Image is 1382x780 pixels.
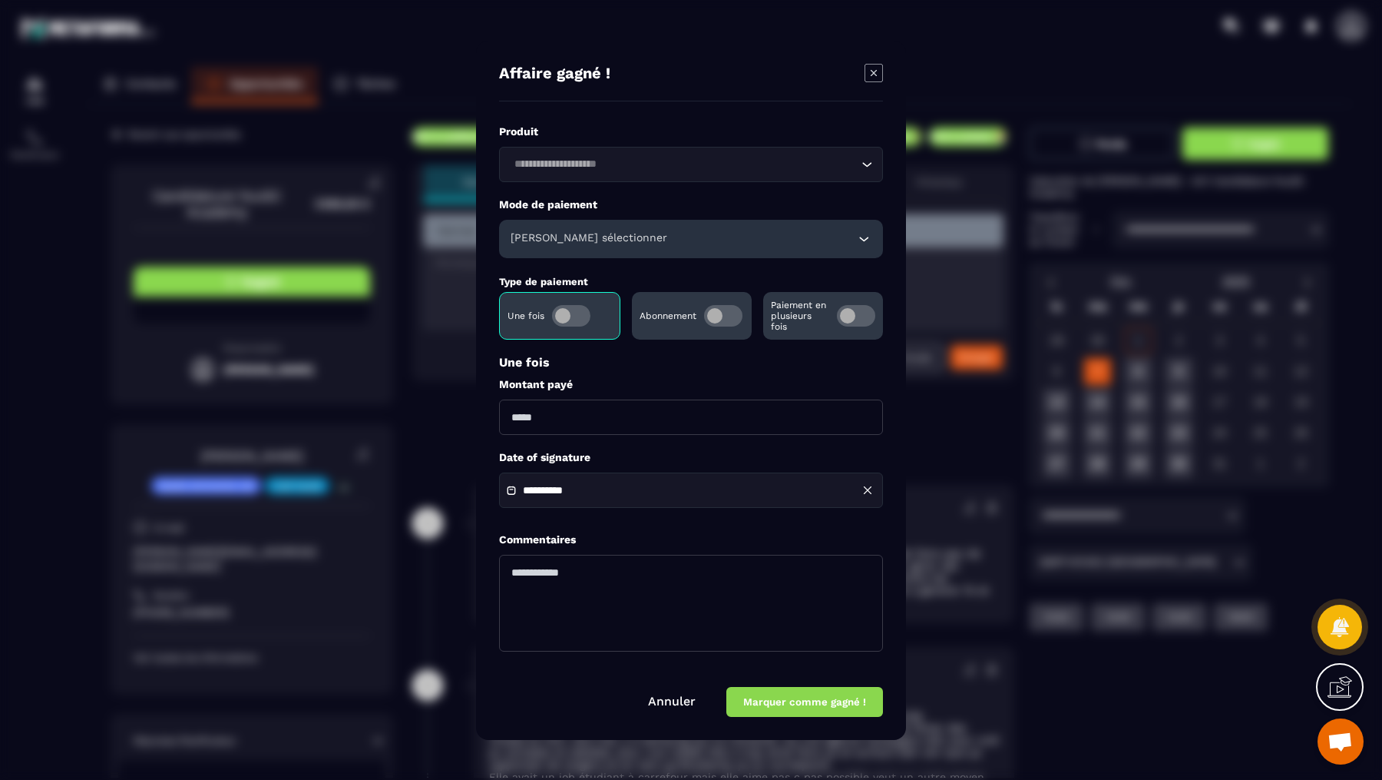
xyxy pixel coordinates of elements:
div: Search for option [499,147,883,182]
label: Date of signature [499,450,883,465]
a: Annuler [648,694,696,709]
div: Ouvrir le chat [1318,719,1364,765]
p: Une fois [508,310,544,321]
button: Marquer comme gagné ! [726,687,883,717]
p: Une fois [499,355,883,370]
label: Produit [499,124,883,139]
label: Type de paiement [499,276,588,287]
input: Search for option [509,156,858,173]
label: Montant payé [499,377,883,392]
p: Abonnement [640,310,696,321]
p: Paiement en plusieurs fois [771,300,829,332]
label: Commentaires [499,533,576,547]
label: Mode de paiement [499,197,883,212]
h4: Affaire gagné ! [499,64,610,85]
